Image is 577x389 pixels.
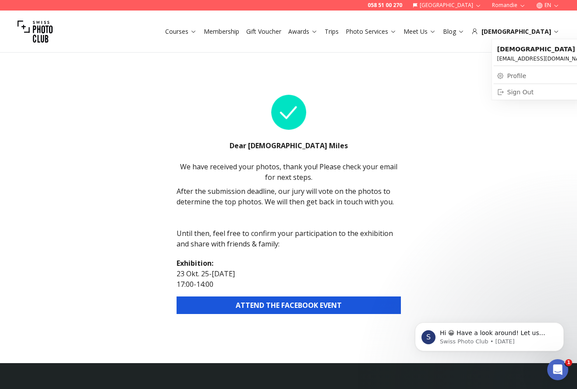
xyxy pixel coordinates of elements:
[177,258,401,268] h2: Exhibition :
[321,25,342,38] button: Trips
[204,27,239,36] a: Membership
[177,84,401,314] div: After the submission deadline, our jury will vote on the photos to determine the top photos . We ...
[246,27,281,36] a: Gift Voucher
[248,141,348,150] b: [DEMOGRAPHIC_DATA] Miles
[400,25,439,38] button: Meet Us
[18,14,53,49] img: Swiss photo club
[547,359,568,380] iframe: Intercom live chat
[402,304,577,365] iframe: Intercom notifications message
[230,141,248,150] b: Dear
[565,359,572,366] span: 1
[285,25,321,38] button: Awards
[243,25,285,38] button: Gift Voucher
[471,27,559,36] div: [DEMOGRAPHIC_DATA]
[439,25,468,38] button: Blog
[342,25,400,38] button: Photo Services
[404,27,436,36] a: Meet Us
[288,27,318,36] a: Awards
[177,161,401,182] p: We have received your photos, thank you! Please check your email for next steps.
[165,27,197,36] a: Courses
[346,27,396,36] a: Photo Services
[162,25,200,38] button: Courses
[200,25,243,38] button: Membership
[177,296,401,314] button: ATTEND THE FACEBOOK EVENT
[177,268,401,279] p: 23 Okt. 25 - [DATE]
[368,2,402,9] a: 058 51 00 270
[325,27,339,36] a: Trips
[443,27,464,36] a: Blog
[177,279,401,289] p: 17:00 - 14:00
